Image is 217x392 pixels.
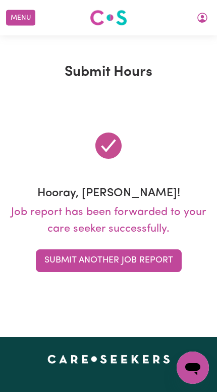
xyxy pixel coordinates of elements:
[47,355,170,363] a: Careseekers home page
[6,204,211,237] p: Job report has been forwarded to your care seeker successfully.
[90,9,127,27] img: Careseekers logo
[36,249,182,272] button: Submit Another Job Report
[6,10,35,26] button: Menu
[6,64,211,81] h1: Submit Hours
[90,6,127,29] a: Careseekers logo
[177,352,209,384] iframe: Button to launch messaging window
[192,9,213,26] button: My Account
[6,186,211,200] h3: Hooray, [PERSON_NAME]!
